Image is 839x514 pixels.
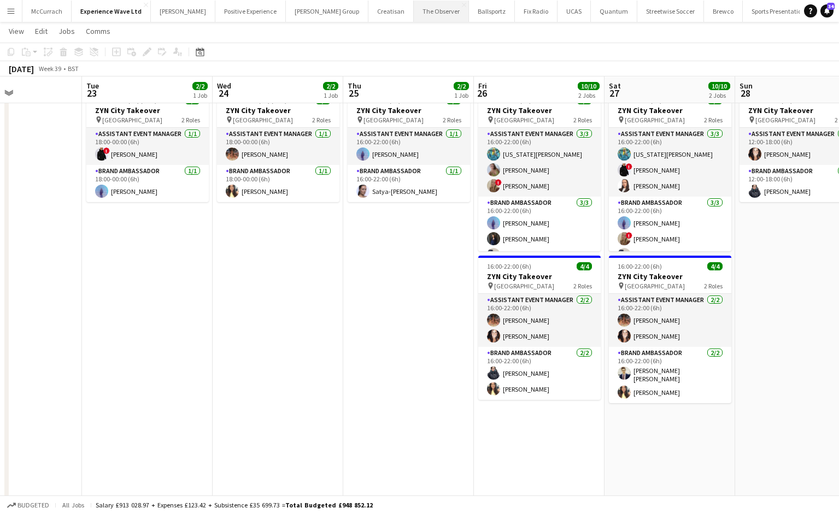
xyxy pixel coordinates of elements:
[494,282,554,290] span: [GEOGRAPHIC_DATA]
[704,282,723,290] span: 2 Roles
[478,256,601,400] div: 16:00-22:00 (6h)4/4ZYN City Takeover [GEOGRAPHIC_DATA]2 RolesAssistant Event Manager2/216:00-22:0...
[478,347,601,400] app-card-role: Brand Ambassador2/216:00-22:00 (6h)[PERSON_NAME][PERSON_NAME]
[709,91,730,99] div: 2 Jobs
[573,116,592,124] span: 2 Roles
[54,24,79,38] a: Jobs
[233,116,293,124] span: [GEOGRAPHIC_DATA]
[607,87,621,99] span: 27
[60,501,86,509] span: All jobs
[443,116,461,124] span: 2 Roles
[578,82,600,90] span: 10/10
[86,128,209,165] app-card-role: Assistant Event Manager1/118:00-00:00 (6h)![PERSON_NAME]
[626,163,632,170] span: !
[704,116,723,124] span: 2 Roles
[755,116,815,124] span: [GEOGRAPHIC_DATA]
[102,116,162,124] span: [GEOGRAPHIC_DATA]
[478,128,601,197] app-card-role: Assistant Event Manager3/316:00-22:00 (6h)[US_STATE][PERSON_NAME][PERSON_NAME]![PERSON_NAME]
[215,1,286,22] button: Positive Experience
[96,501,373,509] div: Salary £913 028.97 + Expenses £123.42 + Subsistence £35 699.73 =
[454,82,469,90] span: 2/2
[820,4,834,17] a: 34
[637,1,704,22] button: Streetwise Soccer
[68,64,79,73] div: BST
[478,81,487,91] span: Fri
[348,90,470,202] app-job-card: 16:00-22:00 (6h)2/2ZYN City Takeover [GEOGRAPHIC_DATA]2 RolesAssistant Event Manager1/116:00-22:0...
[743,1,823,22] button: Sports Presentation Co
[192,82,208,90] span: 2/2
[578,91,599,99] div: 2 Jobs
[31,24,52,38] a: Edit
[4,24,28,38] a: View
[36,64,63,73] span: Week 39
[363,116,424,124] span: [GEOGRAPHIC_DATA]
[609,105,731,115] h3: ZYN City Takeover
[609,81,621,91] span: Sat
[707,262,723,270] span: 4/4
[217,81,231,91] span: Wed
[346,87,361,99] span: 25
[217,90,339,202] app-job-card: 18:00-00:00 (6h) (Thu)2/2ZYN City Takeover [GEOGRAPHIC_DATA]2 RolesAssistant Event Manager1/118:0...
[478,271,601,281] h3: ZYN City Takeover
[348,105,470,115] h3: ZYN City Takeover
[478,105,601,115] h3: ZYN City Takeover
[35,26,48,36] span: Edit
[215,87,231,99] span: 24
[478,197,601,265] app-card-role: Brand Ambassador3/316:00-22:00 (6h)[PERSON_NAME][PERSON_NAME][PERSON_NAME]
[86,81,99,91] span: Tue
[609,197,731,265] app-card-role: Brand Ambassador3/316:00-22:00 (6h)[PERSON_NAME]![PERSON_NAME][PERSON_NAME]
[609,90,731,251] app-job-card: 16:00-22:00 (6h)6/6ZYN City Takeover [GEOGRAPHIC_DATA]2 RolesAssistant Event Manager3/316:00-22:0...
[625,282,685,290] span: [GEOGRAPHIC_DATA]
[181,116,200,124] span: 2 Roles
[312,116,331,124] span: 2 Roles
[323,82,338,90] span: 2/2
[494,116,554,124] span: [GEOGRAPHIC_DATA]
[151,1,215,22] button: [PERSON_NAME]
[103,147,110,154] span: !
[348,128,470,165] app-card-role: Assistant Event Manager1/116:00-22:00 (6h)[PERSON_NAME]
[609,256,731,403] app-job-card: 16:00-22:00 (6h)4/4ZYN City Takeover [GEOGRAPHIC_DATA]2 RolesAssistant Event Manager2/216:00-22:0...
[85,87,99,99] span: 23
[618,262,662,270] span: 16:00-22:00 (6h)
[495,179,502,186] span: !
[72,1,151,22] button: Experience Wave Ltd
[86,26,110,36] span: Comms
[217,128,339,165] app-card-role: Assistant Event Manager1/118:00-00:00 (6h)[PERSON_NAME]
[609,128,731,197] app-card-role: Assistant Event Manager3/316:00-22:00 (6h)[US_STATE][PERSON_NAME]![PERSON_NAME][PERSON_NAME]
[609,347,731,403] app-card-role: Brand Ambassador2/216:00-22:00 (6h)[PERSON_NAME] [PERSON_NAME][PERSON_NAME]
[81,24,115,38] a: Comms
[738,87,753,99] span: 28
[626,232,632,239] span: !
[478,90,601,251] app-job-card: 16:00-22:00 (6h)6/6ZYN City Takeover [GEOGRAPHIC_DATA]2 RolesAssistant Event Manager3/316:00-22:0...
[609,271,731,281] h3: ZYN City Takeover
[22,1,72,22] button: McCurrach
[9,26,24,36] span: View
[348,165,470,202] app-card-role: Brand Ambassador1/116:00-22:00 (6h)Satya-[PERSON_NAME]
[708,82,730,90] span: 10/10
[217,165,339,202] app-card-role: Brand Ambassador1/118:00-00:00 (6h)[PERSON_NAME]
[285,501,373,509] span: Total Budgeted £948 852.12
[478,294,601,347] app-card-role: Assistant Event Manager2/216:00-22:00 (6h)[PERSON_NAME][PERSON_NAME]
[368,1,414,22] button: Creatisan
[625,116,685,124] span: [GEOGRAPHIC_DATA]
[17,501,49,509] span: Budgeted
[591,1,637,22] button: Quantum
[573,282,592,290] span: 2 Roles
[9,63,34,74] div: [DATE]
[5,499,51,511] button: Budgeted
[704,1,743,22] button: Brewco
[827,3,835,10] span: 34
[86,90,209,202] app-job-card: 18:00-00:00 (6h) (Wed)2/2ZYN City Takeover [GEOGRAPHIC_DATA]2 RolesAssistant Event Manager1/118:0...
[577,262,592,270] span: 4/4
[86,165,209,202] app-card-role: Brand Ambassador1/118:00-00:00 (6h)[PERSON_NAME]
[414,1,469,22] button: The Observer
[487,262,531,270] span: 16:00-22:00 (6h)
[193,91,207,99] div: 1 Job
[58,26,75,36] span: Jobs
[348,81,361,91] span: Thu
[477,87,487,99] span: 26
